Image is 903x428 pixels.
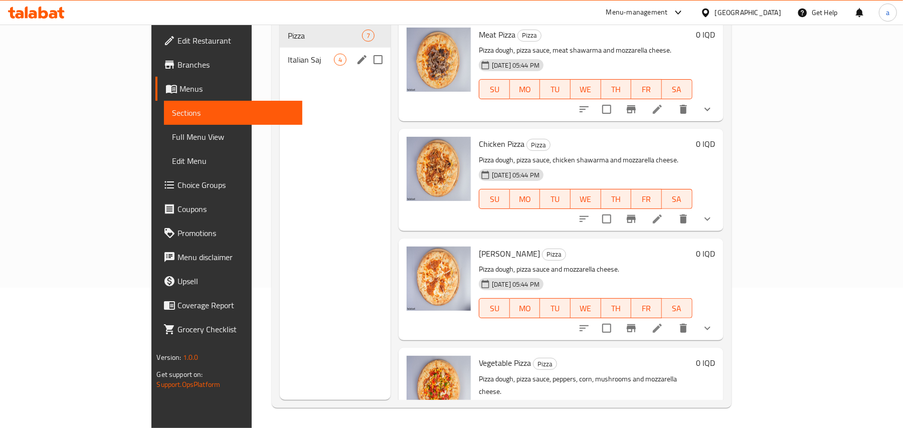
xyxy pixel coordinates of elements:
button: delete [671,316,695,340]
a: Sections [164,101,302,125]
a: Promotions [155,221,302,245]
span: Select to update [596,208,617,230]
a: Grocery Checklist [155,317,302,341]
button: TU [540,79,571,99]
span: Coupons [177,203,294,215]
span: MO [514,301,536,316]
span: Branches [177,59,294,71]
button: show more [695,207,719,231]
a: Choice Groups [155,173,302,197]
button: Branch-specific-item [619,97,643,121]
span: Promotions [177,227,294,239]
span: SA [666,192,688,206]
span: SA [666,82,688,97]
div: Italian Saj4edit [280,48,391,72]
span: Pizza [527,139,550,151]
div: Pizza [533,358,557,370]
span: [DATE] 05:44 PM [488,170,544,180]
span: SU [483,82,506,97]
button: SU [479,298,510,318]
span: 7 [363,31,374,41]
button: MO [510,298,540,318]
div: Pizza [517,30,541,42]
a: Menu disclaimer [155,245,302,269]
button: TU [540,298,571,318]
a: Edit menu item [651,103,663,115]
span: Meat Pizza [479,27,515,42]
button: delete [671,97,695,121]
a: Edit menu item [651,213,663,225]
button: edit [354,52,370,67]
button: FR [631,79,662,99]
div: Pizza [526,139,551,151]
span: Pizza [288,30,362,42]
button: FR [631,298,662,318]
button: TH [601,189,632,209]
span: Coverage Report [177,299,294,311]
a: Menus [155,77,302,101]
button: sort-choices [572,97,596,121]
span: Pizza [533,358,557,370]
div: items [362,30,375,42]
nav: Menu sections [280,20,391,76]
a: Full Menu View [164,125,302,149]
img: Vegetable Pizza [407,356,471,420]
span: Chicken Pizza [479,136,524,151]
button: SA [662,79,692,99]
span: SA [666,301,688,316]
button: delete [671,207,695,231]
span: [DATE] 05:44 PM [488,61,544,70]
span: MO [514,82,536,97]
a: Coupons [155,197,302,221]
span: Upsell [177,275,294,287]
h6: 0 IQD [696,356,715,370]
span: Pizza [543,249,566,260]
button: TH [601,298,632,318]
div: Pizza [542,249,566,261]
a: Upsell [155,269,302,293]
span: WE [575,82,597,97]
a: Edit Menu [164,149,302,173]
p: Pizza dough, pizza sauce, chicken shawarma and mozzarella cheese. [479,154,692,166]
button: SA [662,298,692,318]
a: Support.OpsPlatform [156,378,220,391]
button: sort-choices [572,316,596,340]
span: Menu disclaimer [177,251,294,263]
button: WE [571,298,601,318]
button: MO [510,189,540,209]
button: WE [571,79,601,99]
button: show more [695,97,719,121]
h6: 0 IQD [696,137,715,151]
svg: Show Choices [701,103,713,115]
p: Pizza dough, pizza sauce, peppers, corn, mushrooms and mozzarella cheese. [479,373,692,398]
div: Pizza7 [280,24,391,48]
span: Get support on: [156,368,203,381]
button: TH [601,79,632,99]
button: sort-choices [572,207,596,231]
span: WE [575,192,597,206]
button: FR [631,189,662,209]
span: TU [544,82,567,97]
div: Menu-management [606,7,668,19]
img: Margherita Pizza [407,247,471,311]
div: items [334,54,346,66]
span: FR [635,192,658,206]
span: TH [605,301,628,316]
img: Meat Pizza [407,28,471,92]
p: Pizza dough, pizza sauce and mozzarella cheese. [479,263,692,276]
span: FR [635,301,658,316]
span: Choice Groups [177,179,294,191]
a: Branches [155,53,302,77]
span: TU [544,301,567,316]
span: WE [575,301,597,316]
button: MO [510,79,540,99]
span: TH [605,192,628,206]
span: FR [635,82,658,97]
h6: 0 IQD [696,28,715,42]
span: SU [483,301,506,316]
button: SA [662,189,692,209]
span: SU [483,192,506,206]
div: [GEOGRAPHIC_DATA] [715,7,781,18]
span: Italian Saj [288,54,334,66]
